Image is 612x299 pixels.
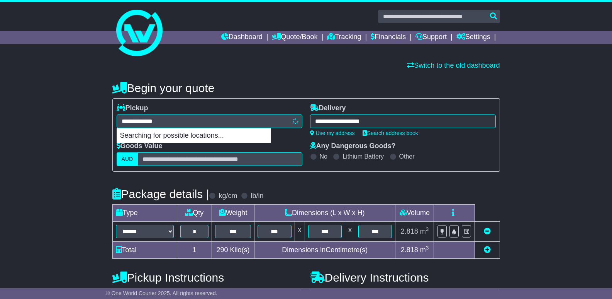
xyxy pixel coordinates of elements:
[106,290,217,296] span: © One World Courier 2025. All rights reserved.
[327,31,361,44] a: Tracking
[456,31,490,44] a: Settings
[117,142,163,150] label: Goods Value
[401,246,418,254] span: 2.818
[310,104,346,113] label: Delivery
[426,245,429,251] sup: 3
[212,242,254,259] td: Kilo(s)
[219,192,237,200] label: kg/cm
[399,153,415,160] label: Other
[112,82,500,94] h4: Begin your quote
[112,205,177,222] td: Type
[310,271,500,284] h4: Delivery Instructions
[401,227,418,235] span: 2.818
[426,226,429,232] sup: 3
[177,205,212,222] td: Qty
[342,153,384,160] label: Lithium Battery
[420,227,429,235] span: m
[320,153,327,160] label: No
[295,222,305,242] td: x
[395,205,434,222] td: Volume
[117,152,138,166] label: AUD
[117,128,271,143] p: Searching for possible locations...
[212,205,254,222] td: Weight
[254,242,395,259] td: Dimensions in Centimetre(s)
[310,130,355,136] a: Use my address
[345,222,355,242] td: x
[310,142,396,150] label: Any Dangerous Goods?
[420,246,429,254] span: m
[363,130,418,136] a: Search address book
[112,271,302,284] h4: Pickup Instructions
[484,227,491,235] a: Remove this item
[117,104,148,113] label: Pickup
[254,205,395,222] td: Dimensions (L x W x H)
[177,242,212,259] td: 1
[112,242,177,259] td: Total
[221,31,263,44] a: Dashboard
[371,31,406,44] a: Financials
[415,31,447,44] a: Support
[251,192,263,200] label: lb/in
[407,62,500,69] a: Switch to the old dashboard
[272,31,317,44] a: Quote/Book
[484,246,491,254] a: Add new item
[217,246,228,254] span: 290
[112,188,209,200] h4: Package details |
